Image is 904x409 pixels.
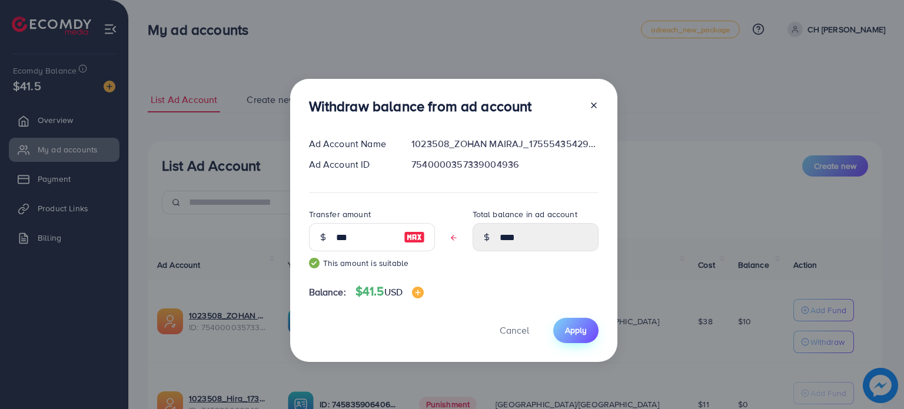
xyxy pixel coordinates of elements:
h3: Withdraw balance from ad account [309,98,532,115]
button: Apply [553,318,599,343]
span: USD [384,285,403,298]
div: 1023508_ZOHAN MAIRAJ_1755543542948 [402,137,607,151]
label: Total balance in ad account [473,208,577,220]
div: 7540000357339004936 [402,158,607,171]
span: Cancel [500,324,529,337]
span: Balance: [309,285,346,299]
img: guide [309,258,320,268]
small: This amount is suitable [309,257,435,269]
h4: $41.5 [355,284,424,299]
img: image [404,230,425,244]
div: Ad Account ID [300,158,403,171]
img: image [412,287,424,298]
label: Transfer amount [309,208,371,220]
div: Ad Account Name [300,137,403,151]
span: Apply [565,324,587,336]
button: Cancel [485,318,544,343]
